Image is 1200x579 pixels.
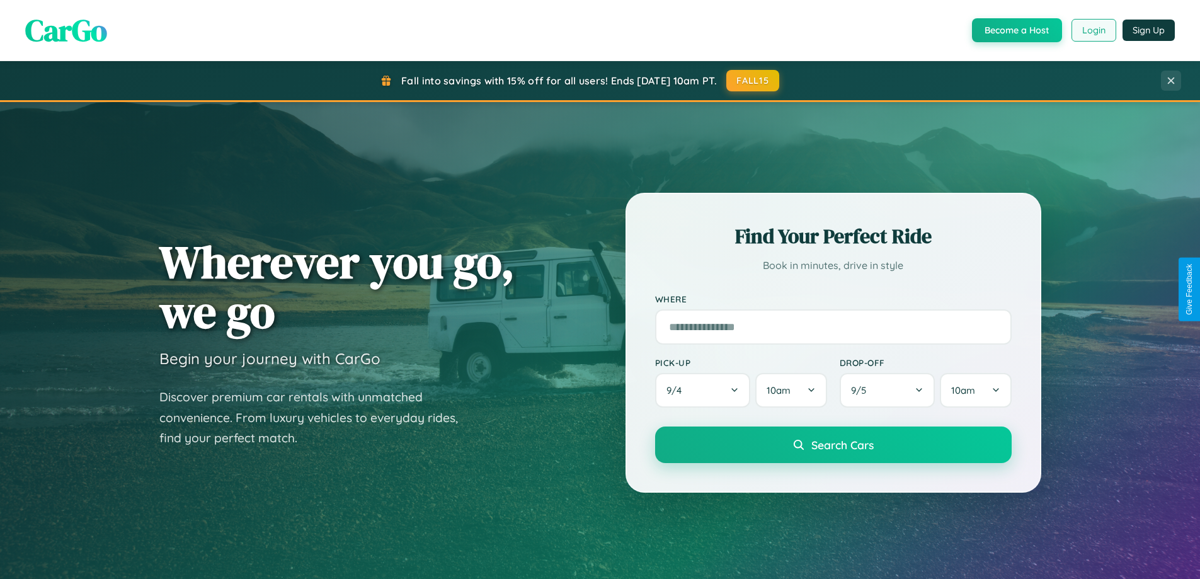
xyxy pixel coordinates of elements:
[972,18,1062,42] button: Become a Host
[840,357,1012,368] label: Drop-off
[1185,264,1194,315] div: Give Feedback
[655,256,1012,275] p: Book in minutes, drive in style
[666,384,688,396] span: 9 / 4
[811,438,874,452] span: Search Cars
[655,427,1012,463] button: Search Cars
[655,294,1012,304] label: Where
[951,384,975,396] span: 10am
[159,237,515,336] h1: Wherever you go, we go
[840,373,935,408] button: 9/5
[655,357,827,368] label: Pick-up
[1123,20,1175,41] button: Sign Up
[159,387,474,449] p: Discover premium car rentals with unmatched convenience. From luxury vehicles to everyday rides, ...
[851,384,872,396] span: 9 / 5
[726,70,779,91] button: FALL15
[159,349,380,368] h3: Begin your journey with CarGo
[655,373,751,408] button: 9/4
[655,222,1012,250] h2: Find Your Perfect Ride
[25,9,107,51] span: CarGo
[755,373,826,408] button: 10am
[940,373,1011,408] button: 10am
[767,384,791,396] span: 10am
[1071,19,1116,42] button: Login
[401,74,717,87] span: Fall into savings with 15% off for all users! Ends [DATE] 10am PT.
